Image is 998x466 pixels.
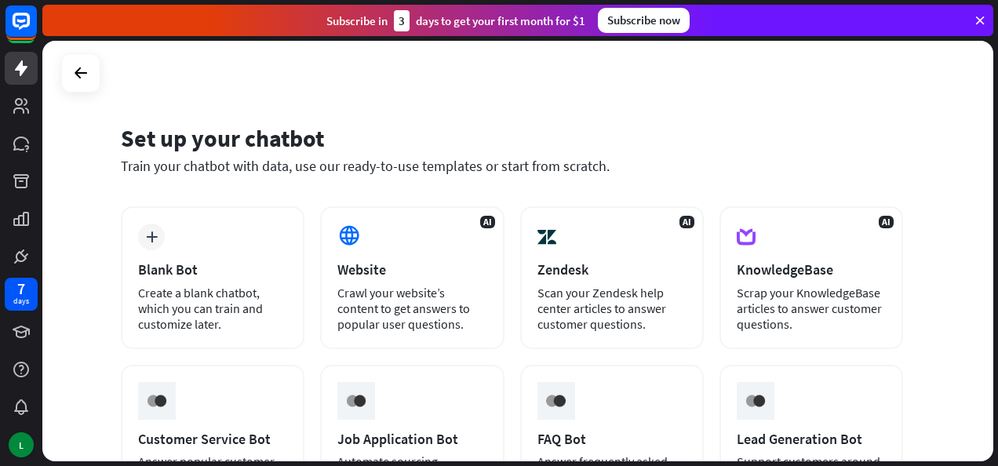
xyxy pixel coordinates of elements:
[598,8,690,33] div: Subscribe now
[17,282,25,296] div: 7
[5,278,38,311] a: 7 days
[13,296,29,307] div: days
[394,10,410,31] div: 3
[9,432,34,457] div: L
[326,10,585,31] div: Subscribe in days to get your first month for $1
